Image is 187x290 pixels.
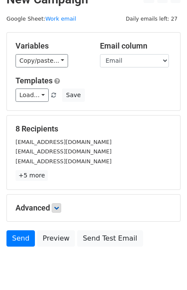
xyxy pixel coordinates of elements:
a: Templates [16,76,53,85]
button: Save [62,89,84,102]
span: Daily emails left: 27 [123,14,181,24]
small: [EMAIL_ADDRESS][DOMAIN_NAME] [16,158,112,165]
small: [EMAIL_ADDRESS][DOMAIN_NAME] [16,139,112,145]
a: Work email [45,15,76,22]
small: [EMAIL_ADDRESS][DOMAIN_NAME] [16,148,112,155]
a: Copy/paste... [16,54,68,67]
a: Load... [16,89,49,102]
a: Send Test Email [77,230,143,247]
h5: 8 Recipients [16,124,171,134]
a: Preview [37,230,75,247]
h5: Advanced [16,203,171,213]
a: +5 more [16,170,48,181]
iframe: Chat Widget [144,249,187,290]
small: Google Sheet: [6,15,76,22]
h5: Email column [100,41,171,51]
a: Send [6,230,35,247]
a: Daily emails left: 27 [123,15,181,22]
h5: Variables [16,41,87,51]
